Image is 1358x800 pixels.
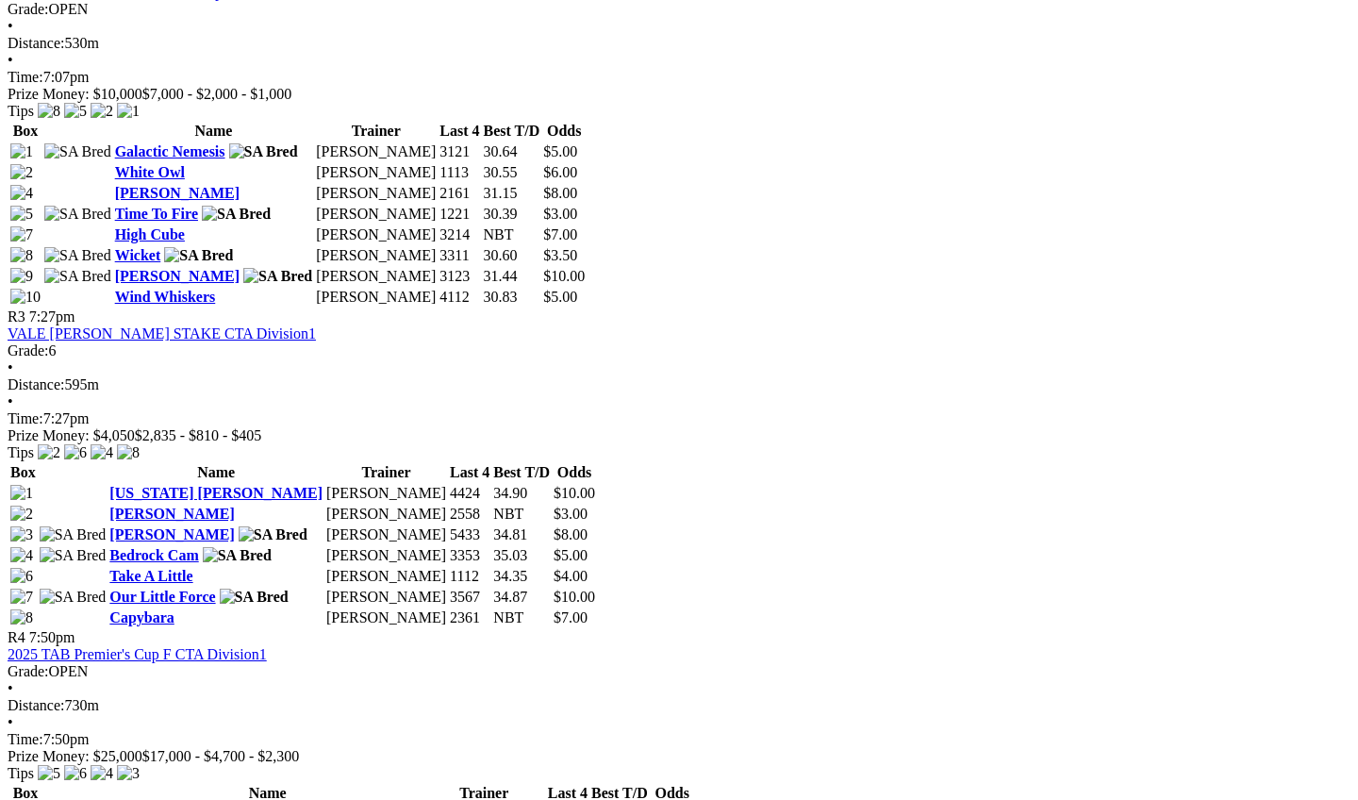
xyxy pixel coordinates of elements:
[554,547,588,563] span: $5.00
[8,748,1350,765] div: Prize Money: $25,000
[8,697,64,713] span: Distance:
[439,142,480,161] td: 3121
[543,143,577,159] span: $5.00
[492,505,551,524] td: NBT
[114,122,314,141] th: Name
[483,122,541,141] th: Best T/D
[10,164,33,181] img: 2
[554,506,588,522] span: $3.00
[483,225,541,244] td: NBT
[8,18,13,34] span: •
[8,35,64,51] span: Distance:
[10,568,33,585] img: 6
[8,1,49,17] span: Grade:
[64,103,87,120] img: 5
[325,588,447,607] td: [PERSON_NAME]
[492,567,551,586] td: 34.35
[449,608,490,627] td: 2361
[115,143,225,159] a: Galactic Nemesis
[315,246,437,265] td: [PERSON_NAME]
[449,505,490,524] td: 2558
[229,143,298,160] img: SA Bred
[315,288,437,307] td: [PERSON_NAME]
[117,765,140,782] img: 3
[10,485,33,502] img: 1
[8,359,13,375] span: •
[202,206,271,223] img: SA Bred
[325,567,447,586] td: [PERSON_NAME]
[325,505,447,524] td: [PERSON_NAME]
[115,247,161,263] a: Wicket
[439,225,480,244] td: 3214
[109,485,323,501] a: [US_STATE] [PERSON_NAME]
[492,525,551,544] td: 34.81
[40,547,107,564] img: SA Bred
[38,103,60,120] img: 8
[10,268,33,285] img: 9
[109,547,198,563] a: Bedrock Cam
[8,731,43,747] span: Time:
[325,546,447,565] td: [PERSON_NAME]
[492,588,551,607] td: 34.87
[449,484,490,503] td: 4424
[8,1,1350,18] div: OPEN
[109,506,234,522] a: [PERSON_NAME]
[40,589,107,606] img: SA Bred
[29,308,75,325] span: 7:27pm
[8,35,1350,52] div: 530m
[64,444,87,461] img: 6
[8,325,316,342] a: VALE [PERSON_NAME] STAKE CTA Division1
[483,184,541,203] td: 31.15
[115,185,240,201] a: [PERSON_NAME]
[10,547,33,564] img: 4
[315,267,437,286] td: [PERSON_NAME]
[542,122,586,141] th: Odds
[91,103,113,120] img: 2
[10,143,33,160] img: 1
[8,680,13,696] span: •
[449,546,490,565] td: 3353
[8,308,25,325] span: R3
[8,663,49,679] span: Grade:
[117,103,140,120] img: 1
[492,546,551,565] td: 35.03
[439,122,480,141] th: Last 4
[8,342,1350,359] div: 6
[554,526,588,542] span: $8.00
[38,444,60,461] img: 2
[483,288,541,307] td: 30.83
[8,86,1350,103] div: Prize Money: $10,000
[10,247,33,264] img: 8
[10,226,33,243] img: 7
[554,485,595,501] span: $10.00
[439,163,480,182] td: 1113
[315,142,437,161] td: [PERSON_NAME]
[8,697,1350,714] div: 730m
[10,526,33,543] img: 3
[325,608,447,627] td: [PERSON_NAME]
[315,225,437,244] td: [PERSON_NAME]
[8,646,267,662] a: 2025 TAB Premier's Cup F CTA Division1
[554,568,588,584] span: $4.00
[44,268,111,285] img: SA Bred
[325,484,447,503] td: [PERSON_NAME]
[8,103,34,119] span: Tips
[203,547,272,564] img: SA Bred
[543,164,577,180] span: $6.00
[8,731,1350,748] div: 7:50pm
[115,226,185,242] a: High Cube
[483,142,541,161] td: 30.64
[315,163,437,182] td: [PERSON_NAME]
[8,376,64,392] span: Distance:
[439,184,480,203] td: 2161
[449,463,490,482] th: Last 4
[109,526,234,542] a: [PERSON_NAME]
[40,526,107,543] img: SA Bred
[543,226,577,242] span: $7.00
[142,748,300,764] span: $17,000 - $4,700 - $2,300
[8,52,13,68] span: •
[483,205,541,224] td: 30.39
[492,484,551,503] td: 34.90
[483,163,541,182] td: 30.55
[8,714,13,730] span: •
